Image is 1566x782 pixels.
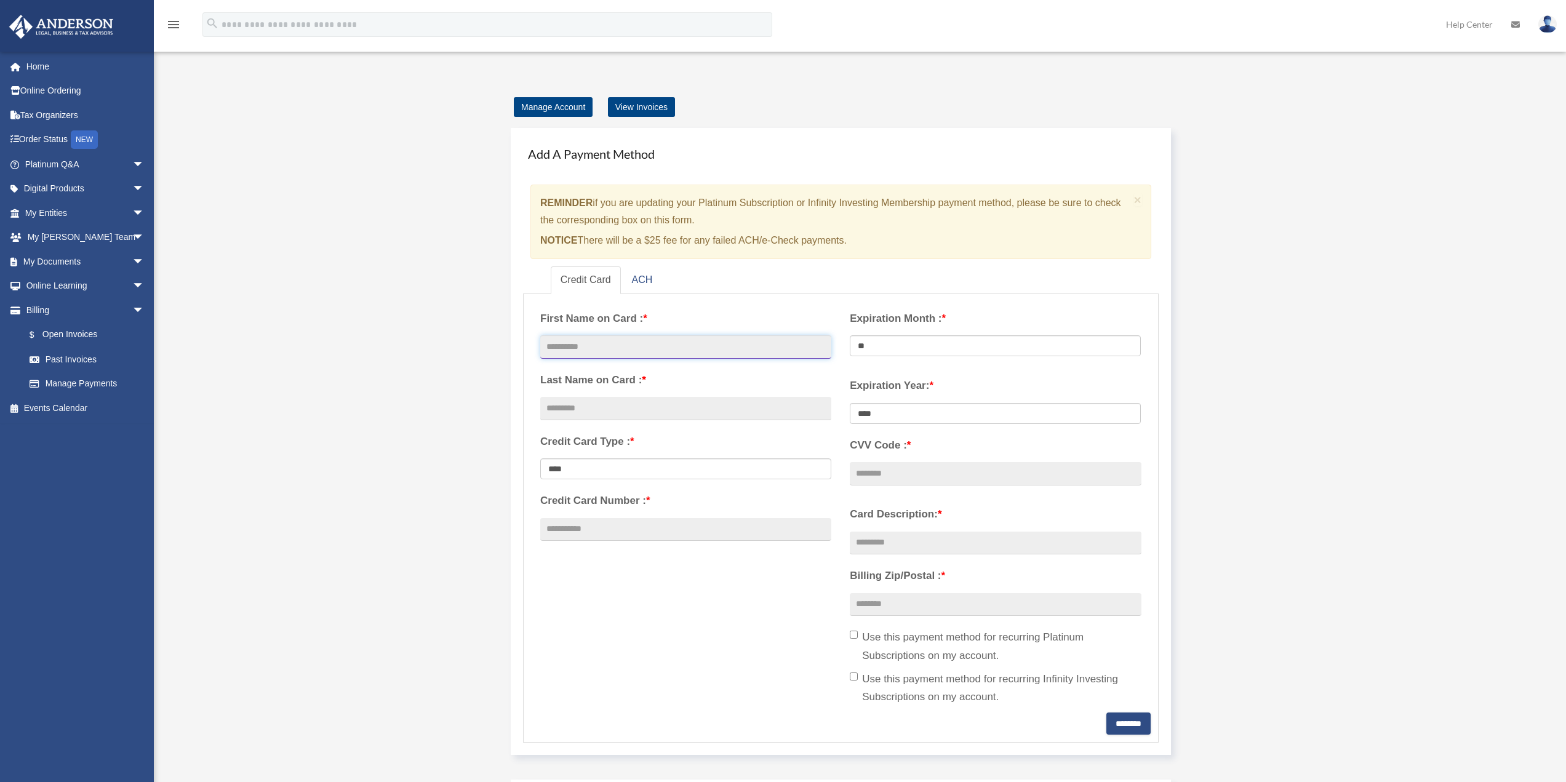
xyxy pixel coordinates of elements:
[9,54,163,79] a: Home
[6,15,117,39] img: Anderson Advisors Platinum Portal
[9,225,163,250] a: My [PERSON_NAME] Teamarrow_drop_down
[9,396,163,420] a: Events Calendar
[1134,193,1142,207] span: ×
[622,266,663,294] a: ACH
[540,309,831,328] label: First Name on Card :
[132,201,157,226] span: arrow_drop_down
[850,309,1141,328] label: Expiration Month :
[71,130,98,149] div: NEW
[206,17,219,30] i: search
[9,152,163,177] a: Platinum Q&Aarrow_drop_down
[132,152,157,177] span: arrow_drop_down
[132,177,157,202] span: arrow_drop_down
[132,249,157,274] span: arrow_drop_down
[540,197,593,208] strong: REMINDER
[551,266,621,294] a: Credit Card
[9,177,163,201] a: Digital Productsarrow_drop_down
[9,201,163,225] a: My Entitiesarrow_drop_down
[17,347,163,372] a: Past Invoices
[9,249,163,274] a: My Documentsarrow_drop_down
[608,97,675,117] a: View Invoices
[850,567,1141,585] label: Billing Zip/Postal :
[9,103,163,127] a: Tax Organizers
[540,235,577,245] strong: NOTICE
[166,17,181,32] i: menu
[850,670,1141,707] label: Use this payment method for recurring Infinity Investing Subscriptions on my account.
[850,436,1141,455] label: CVV Code :
[9,79,163,103] a: Online Ordering
[1134,193,1142,206] button: Close
[523,140,1159,167] h4: Add A Payment Method
[850,628,1141,665] label: Use this payment method for recurring Platinum Subscriptions on my account.
[514,97,593,117] a: Manage Account
[850,377,1141,395] label: Expiration Year:
[850,672,858,680] input: Use this payment method for recurring Infinity Investing Subscriptions on my account.
[166,22,181,32] a: menu
[36,327,42,343] span: $
[540,371,831,389] label: Last Name on Card :
[17,322,163,348] a: $Open Invoices
[17,372,157,396] a: Manage Payments
[850,631,858,639] input: Use this payment method for recurring Platinum Subscriptions on my account.
[540,492,831,510] label: Credit Card Number :
[540,433,831,451] label: Credit Card Type :
[132,298,157,323] span: arrow_drop_down
[9,127,163,153] a: Order StatusNEW
[540,232,1129,249] p: There will be a $25 fee for any failed ACH/e-Check payments.
[9,274,163,298] a: Online Learningarrow_drop_down
[850,505,1141,524] label: Card Description:
[1538,15,1557,33] img: User Pic
[132,274,157,299] span: arrow_drop_down
[132,225,157,250] span: arrow_drop_down
[530,185,1151,259] div: if you are updating your Platinum Subscription or Infinity Investing Membership payment method, p...
[9,298,163,322] a: Billingarrow_drop_down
